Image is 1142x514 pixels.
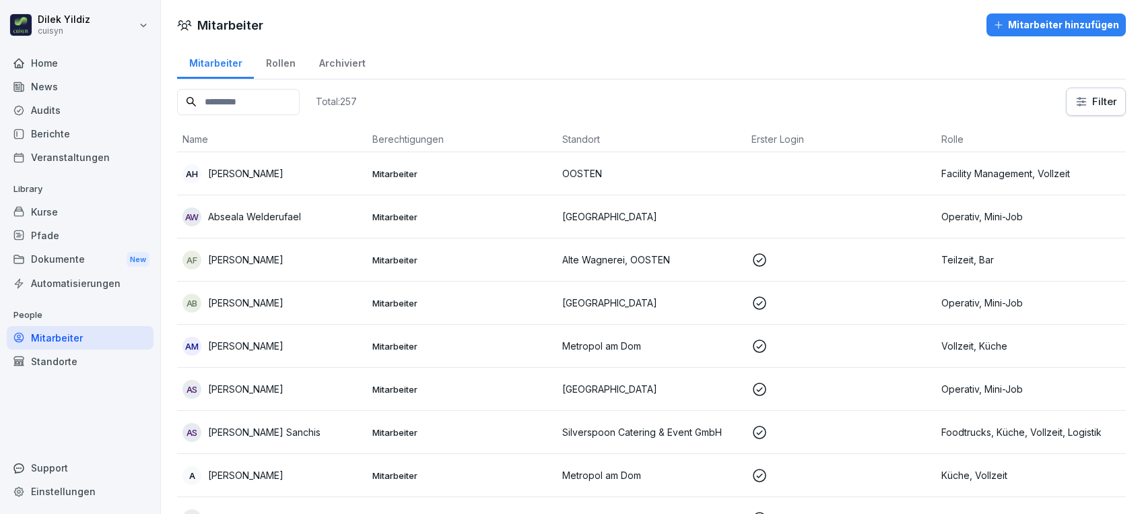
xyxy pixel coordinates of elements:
p: Küche, Vollzeit [941,468,1120,482]
div: Filter [1075,95,1117,108]
a: Rollen [254,44,307,79]
h1: Mitarbeiter [197,16,263,34]
button: Filter [1067,88,1125,115]
p: Dilek Yildiz [38,14,90,26]
a: Einstellungen [7,480,154,503]
a: Mitarbeiter [177,44,254,79]
p: Metropol am Dom [562,468,741,482]
p: Operativ, Mini-Job [941,296,1120,310]
p: [PERSON_NAME] [208,382,283,396]
a: Archiviert [307,44,377,79]
p: Total: 257 [316,95,357,108]
div: AW [182,207,201,226]
p: [GEOGRAPHIC_DATA] [562,296,741,310]
p: Mitarbeiter [372,340,551,352]
p: [PERSON_NAME] [208,296,283,310]
a: Standorte [7,350,154,373]
p: Mitarbeiter [372,383,551,395]
th: Rolle [936,127,1126,152]
p: Operativ, Mini-Job [941,210,1120,224]
div: Dokumente [7,247,154,272]
div: AM [182,337,201,356]
p: Mitarbeiter [372,254,551,266]
div: Support [7,456,154,480]
p: Facility Management, Vollzeit [941,166,1120,181]
p: Silverspoon Catering & Event GmbH [562,425,741,439]
p: Foodtrucks, Küche, Vollzeit, Logistik [941,425,1120,439]
p: Alte Wagnerei, OOSTEN [562,253,741,267]
p: [GEOGRAPHIC_DATA] [562,210,741,224]
p: [PERSON_NAME] [208,166,283,181]
a: Kurse [7,200,154,224]
th: Standort [557,127,747,152]
p: Abseala Welderufael [208,210,301,224]
p: [PERSON_NAME] [208,253,283,267]
div: AH [182,164,201,183]
p: Library [7,179,154,200]
div: AS [182,380,201,399]
p: Teilzeit, Bar [941,253,1120,267]
th: Berechtigungen [367,127,557,152]
p: Mitarbeiter [372,211,551,223]
a: Mitarbeiter [7,326,154,350]
div: AB [182,294,201,313]
p: Mitarbeiter [372,297,551,309]
div: Mitarbeiter hinzufügen [993,18,1119,32]
p: cuisyn [38,26,90,36]
a: Berichte [7,122,154,146]
p: Vollzeit, Küche [941,339,1120,353]
a: News [7,75,154,98]
p: [PERSON_NAME] [208,339,283,353]
p: Mitarbeiter [372,426,551,439]
p: [PERSON_NAME] [208,468,283,482]
p: People [7,304,154,326]
p: Metropol am Dom [562,339,741,353]
div: New [127,252,149,267]
p: [GEOGRAPHIC_DATA] [562,382,741,396]
p: Mitarbeiter [372,168,551,180]
div: A [182,466,201,485]
a: Automatisierungen [7,271,154,295]
a: DokumenteNew [7,247,154,272]
a: Pfade [7,224,154,247]
p: Mitarbeiter [372,470,551,482]
a: Veranstaltungen [7,146,154,169]
th: Erster Login [746,127,936,152]
div: AF [182,251,201,269]
p: [PERSON_NAME] Sanchis [208,425,321,439]
div: AS [182,423,201,442]
a: Home [7,51,154,75]
th: Name [177,127,367,152]
p: Operativ, Mini-Job [941,382,1120,396]
p: OOSTEN [562,166,741,181]
button: Mitarbeiter hinzufügen [986,13,1126,36]
a: Audits [7,98,154,122]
